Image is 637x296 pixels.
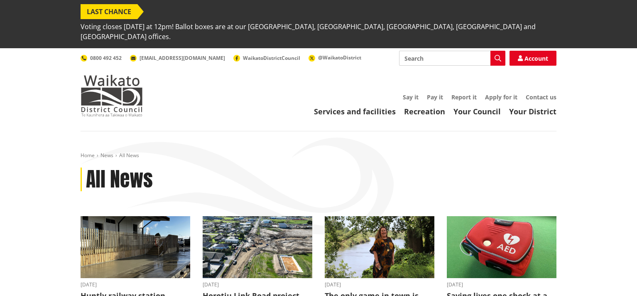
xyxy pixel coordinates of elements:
[526,93,556,101] a: Contact us
[318,54,361,61] span: @WaikatoDistrict
[81,152,556,159] nav: breadcrumb
[86,168,153,192] h1: All News
[403,93,419,101] a: Say it
[447,216,556,278] img: AED Machine
[119,152,139,159] span: All News
[81,216,190,278] img: Huntly railway station
[325,216,434,278] img: Mayor Jacqui Church
[453,106,501,116] a: Your Council
[203,282,312,287] time: [DATE]
[130,54,225,62] a: [EMAIL_ADDRESS][DOMAIN_NAME]
[314,106,396,116] a: Services and facilities
[90,54,122,62] span: 0800 492 452
[404,106,445,116] a: Recreation
[509,106,556,116] a: Your District
[451,93,477,101] a: Report it
[81,54,122,62] a: 0800 492 452
[100,152,113,159] a: News
[399,51,505,66] input: Search input
[447,282,556,287] time: [DATE]
[81,19,556,44] span: Voting closes [DATE] at 12pm! Ballot boxes are at our [GEOGRAPHIC_DATA], [GEOGRAPHIC_DATA], [GEOG...
[203,216,312,278] img: Horotiu Link Road
[81,152,95,159] a: Home
[325,282,434,287] time: [DATE]
[510,51,556,66] a: Account
[427,93,443,101] a: Pay it
[81,4,137,19] span: LAST CHANCE
[81,75,143,116] img: Waikato District Council - Te Kaunihera aa Takiwaa o Waikato
[233,54,300,62] a: WaikatoDistrictCouncil
[140,54,225,62] span: [EMAIL_ADDRESS][DOMAIN_NAME]
[81,282,190,287] time: [DATE]
[309,54,361,61] a: @WaikatoDistrict
[485,93,517,101] a: Apply for it
[243,54,300,62] span: WaikatoDistrictCouncil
